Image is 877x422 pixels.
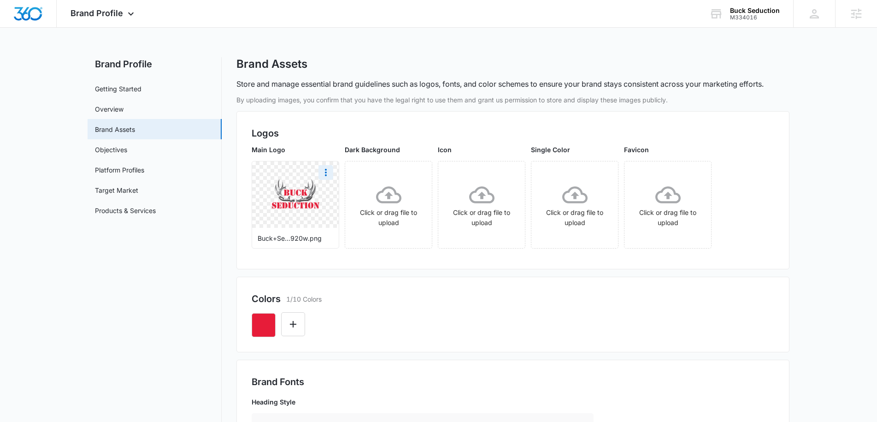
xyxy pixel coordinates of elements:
[345,161,432,248] span: Click or drag file to upload
[95,185,138,195] a: Target Market
[286,294,322,304] p: 1/10 Colors
[531,182,618,228] div: Click or drag file to upload
[730,7,780,14] div: account name
[624,161,711,248] span: Click or drag file to upload
[252,145,339,155] p: Main Logo
[263,169,328,220] img: User uploaded logo
[95,145,127,155] a: Objectives
[438,145,525,155] p: Icon
[252,126,774,140] h2: Logos
[345,182,432,228] div: Click or drag file to upload
[345,145,432,155] p: Dark Background
[624,145,712,155] p: Favicon
[438,182,525,228] div: Click or drag file to upload
[318,165,333,180] button: More
[252,375,774,389] h2: Brand Fonts
[252,292,281,306] h2: Colors
[531,145,618,155] p: Single Color
[730,14,780,21] div: account id
[236,78,764,89] p: Store and manage essential brand guidelines such as logos, fonts, and color schemes to ensure you...
[71,8,123,18] span: Brand Profile
[438,161,525,248] span: Click or drag file to upload
[95,104,124,114] a: Overview
[88,57,222,71] h2: Brand Profile
[95,206,156,215] a: Products & Services
[252,397,594,407] p: Heading Style
[236,57,307,71] h1: Brand Assets
[236,95,789,105] p: By uploading images, you confirm that you have the legal right to use them and grant us permissio...
[95,125,135,134] a: Brand Assets
[624,182,711,228] div: Click or drag file to upload
[281,312,305,336] button: Edit Color
[95,165,144,175] a: Platform Profiles
[95,84,141,94] a: Getting Started
[531,161,618,248] span: Click or drag file to upload
[258,233,333,243] p: Buck+Se...920w.png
